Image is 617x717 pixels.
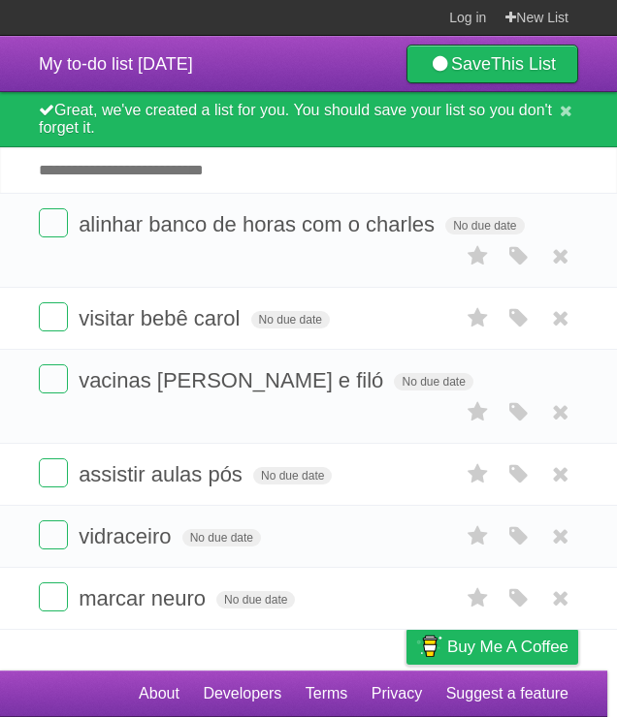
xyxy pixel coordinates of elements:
[182,529,261,546] span: No due date
[39,520,68,549] label: Done
[447,630,568,664] span: Buy me a coffee
[406,629,578,665] a: Buy me a coffee
[39,208,68,237] label: Done
[39,582,68,611] label: Done
[460,302,497,334] label: Star task
[79,368,388,392] span: vacinas [PERSON_NAME] e filó
[79,306,244,330] span: visitar bebê carol
[460,520,497,552] label: Star task
[416,630,442,663] img: Buy me a coffee
[460,240,497,272] label: Star task
[79,462,247,486] span: assistir aulas pós
[39,364,68,393] label: Done
[446,675,568,712] a: Suggest a feature
[253,467,332,484] span: No due date
[79,212,439,236] span: alinhar banco de horas com o charles
[460,582,497,614] label: Star task
[39,54,193,74] span: My to-do list [DATE]
[491,54,556,74] b: This List
[216,591,295,608] span: No due date
[406,45,578,83] a: SaveThis List
[39,302,68,331] label: Done
[251,311,330,328] span: No due date
[460,396,497,428] label: Star task
[306,675,348,712] a: Terms
[39,458,68,487] label: Done
[445,217,524,234] span: No due date
[372,675,422,712] a: Privacy
[139,675,179,712] a: About
[79,524,176,548] span: vidraceiro
[203,675,281,712] a: Developers
[460,458,497,490] label: Star task
[394,373,472,390] span: No due date
[79,586,211,610] span: marcar neuro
